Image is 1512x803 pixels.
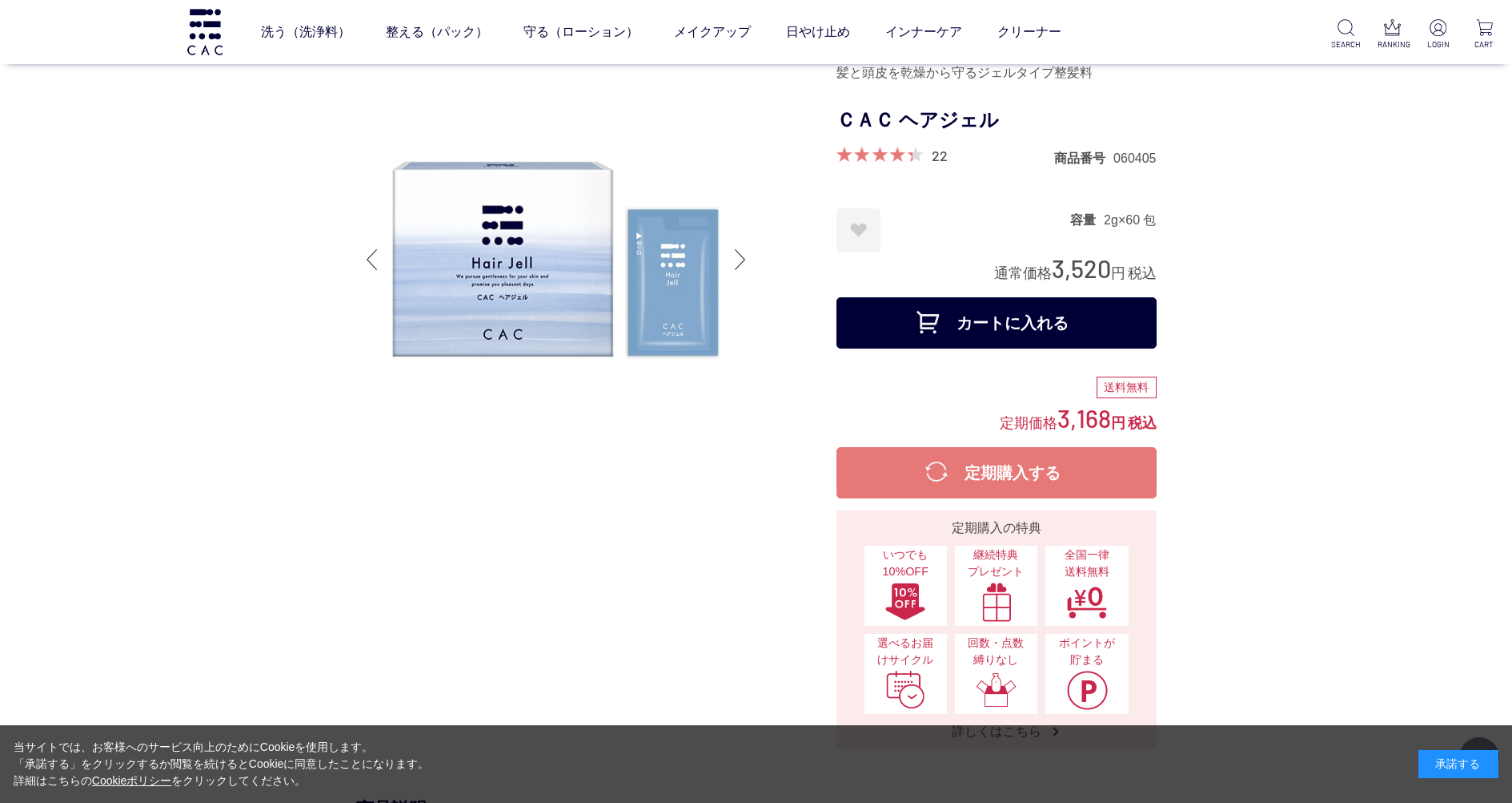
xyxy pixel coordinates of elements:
img: ＣＡＣ ヘアジェル [356,59,756,460]
img: ポイントが貯まる [1066,670,1108,710]
img: logo [185,9,225,54]
button: カートに入れる [836,297,1157,349]
span: 選べるお届けサイクル [872,635,939,669]
a: お気に入りに登録する [836,208,880,252]
p: RANKING [1378,38,1407,50]
span: 税込 [1128,265,1157,281]
span: 定期価格 [1000,414,1057,431]
img: 選べるお届けサイクル [884,670,926,710]
span: 詳しくはこちら [936,723,1057,740]
a: CART [1470,19,1499,50]
div: 定期購入の特典 [843,519,1150,538]
span: 全国一律 送料無料 [1053,547,1120,581]
span: 継続特典 プレゼント [963,547,1029,581]
p: CART [1470,38,1499,50]
a: 守る（ローション） [523,10,639,54]
a: RANKING [1378,19,1407,50]
img: いつでも10%OFF [884,582,926,622]
span: ポイントが貯まる [1053,635,1120,669]
div: 当サイトでは、お客様へのサービス向上のためにCookieを使用します。 「承諾する」をクリックするか閲覧を続けるとCookieに同意したことになります。 詳細はこちらの をクリックしてください。 [14,739,430,789]
div: 承諾する [1418,750,1498,778]
span: 回数・点数縛りなし [963,635,1029,669]
a: インナーケア [885,10,962,54]
img: 継続特典プレゼント [976,582,1017,622]
img: 全国一律送料無料 [1066,582,1108,622]
p: SEARCH [1331,38,1361,50]
span: 税込 [1128,415,1157,431]
a: SEARCH [1331,19,1361,50]
img: 回数・点数縛りなし [976,670,1017,710]
a: 22 [932,147,948,164]
a: Cookieポリシー [92,774,172,787]
div: 送料無料 [1097,377,1157,399]
span: 通常価格 [994,265,1052,281]
a: LOGIN [1423,19,1453,50]
span: いつでも10%OFF [872,547,939,581]
span: 円 [1111,415,1125,431]
span: 3,168 [1057,403,1111,433]
h1: ＣＡＣ ヘアジェル [836,103,1157,139]
span: 円 [1111,265,1125,281]
button: 定期購入する [836,447,1157,498]
span: 3,520 [1052,253,1111,283]
a: 洗う（洗浄料） [261,10,351,54]
a: 整える（パック） [386,10,488,54]
dt: 容量 [1070,212,1104,228]
dd: 060405 [1113,150,1156,167]
a: 日やけ止め [786,10,850,54]
a: 定期購入の特典 いつでも10%OFFいつでも10%OFF 継続特典プレゼント継続特典プレゼント 全国一律送料無料全国一律送料無料 選べるお届けサイクル選べるお届けサイクル 回数・点数縛りなし回数... [836,510,1157,749]
dd: 2g×60 包 [1104,212,1156,228]
a: クリーナー [997,10,1061,54]
a: メイクアップ [674,10,751,54]
p: LOGIN [1423,38,1453,50]
dt: 商品番号 [1054,150,1113,167]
